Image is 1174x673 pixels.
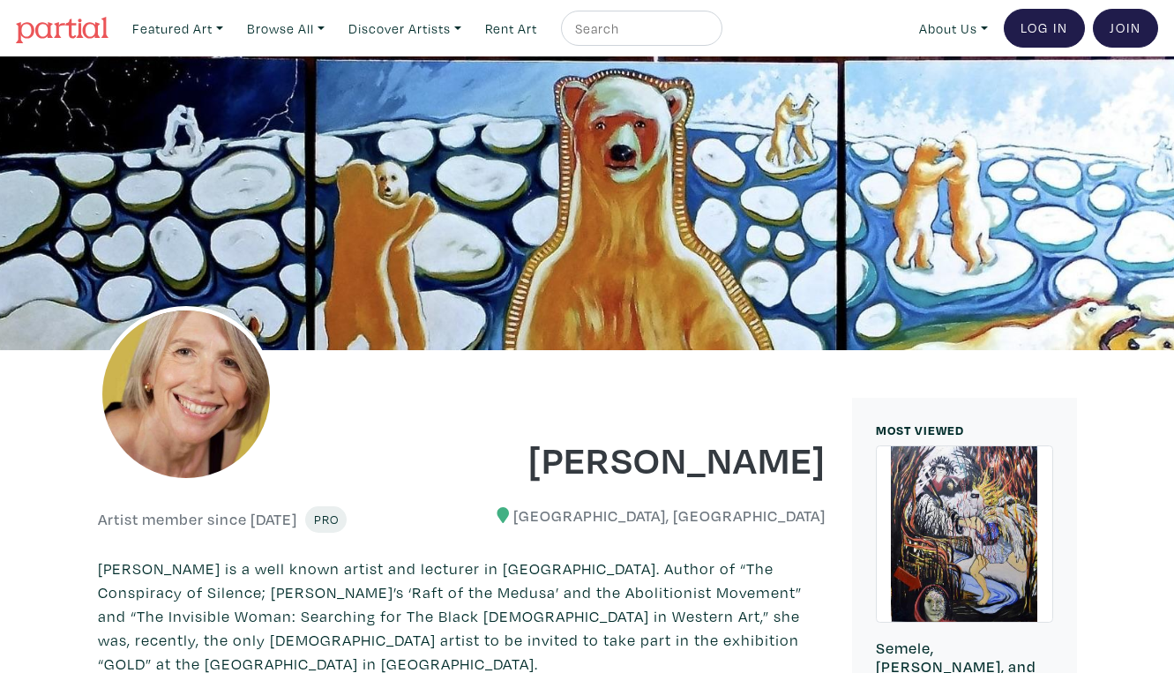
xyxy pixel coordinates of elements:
a: Rent Art [477,11,545,47]
h6: Artist member since [DATE] [98,510,297,529]
small: MOST VIEWED [876,422,964,438]
a: Join [1093,9,1158,48]
a: Featured Art [124,11,231,47]
a: Browse All [239,11,333,47]
a: Log In [1004,9,1085,48]
h6: [GEOGRAPHIC_DATA], [GEOGRAPHIC_DATA] [475,506,826,526]
img: phpThumb.php [98,306,274,482]
input: Search [573,18,706,40]
a: Discover Artists [340,11,469,47]
a: About Us [911,11,996,47]
span: Pro [313,511,339,527]
h1: [PERSON_NAME] [475,435,826,482]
